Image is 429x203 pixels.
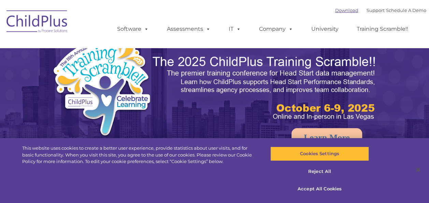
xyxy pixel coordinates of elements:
button: Accept All Cookies [270,182,369,196]
a: Training Scramble!! [350,22,415,36]
a: University [304,22,345,36]
a: IT [222,22,248,36]
div: This website uses cookies to create a better user experience, provide statistics about user visit... [22,145,257,165]
a: Download [335,8,358,13]
button: Reject All [270,164,369,179]
a: Software [110,22,156,36]
span: Last name [95,45,116,50]
button: Cookies Settings [270,147,369,161]
a: Assessments [160,22,217,36]
button: Close [411,162,426,177]
span: Phone number [95,73,124,78]
img: ChildPlus by Procare Solutions [3,5,71,40]
a: Support [367,8,385,13]
a: Schedule A Demo [386,8,426,13]
font: | [335,8,426,13]
a: Company [252,22,300,36]
a: Learn More [291,128,362,147]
